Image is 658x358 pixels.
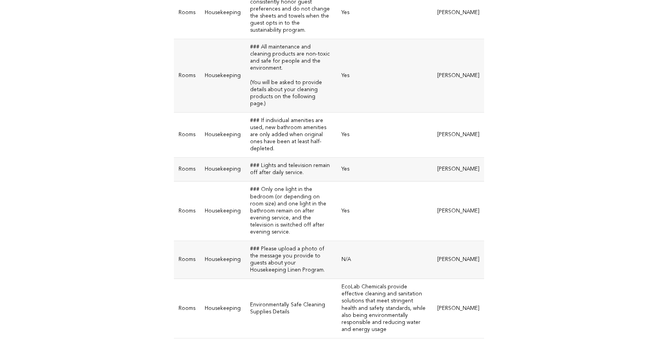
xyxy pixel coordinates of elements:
td: ### Please upload a photo of the message you provide to guests about your Housekeeping Linen Prog... [245,241,337,279]
td: Housekeeping [200,112,245,157]
td: Rooms [174,279,200,338]
td: Yes [337,39,433,113]
td: [PERSON_NAME] [433,39,484,113]
td: ### Only one light in the bedroom (or depending on room size) and one light in the bathroom remai... [245,182,337,241]
td: Yes [337,112,433,157]
td: Rooms [174,112,200,157]
td: Housekeeping [200,279,245,338]
td: [PERSON_NAME] [433,112,484,157]
td: ### Lights and television remain off after daily service. [245,158,337,182]
td: Housekeeping [200,39,245,113]
td: Housekeeping [200,241,245,279]
td: Rooms [174,39,200,113]
td: Yes [337,158,433,182]
td: Rooms [174,241,200,279]
td: Rooms [174,182,200,241]
td: [PERSON_NAME] [433,182,484,241]
td: ### All maintenance and cleaning products are non-toxic and safe for people and the environment. ... [245,39,337,113]
td: Yes [337,182,433,241]
td: Rooms [174,158,200,182]
td: Environmentally Safe Cleaning Supplies Details [245,279,337,338]
td: Housekeeping [200,182,245,241]
td: EcoLab Chemicals provide effective cleaning and sanitation solutions that meet stringent health a... [337,279,433,338]
td: [PERSON_NAME] [433,279,484,338]
td: [PERSON_NAME] [433,241,484,279]
td: N/A [337,241,433,279]
td: Housekeeping [200,158,245,182]
td: ### If individual amenities are used, new bathroom amenities are only added when original ones ha... [245,112,337,157]
td: [PERSON_NAME] [433,158,484,182]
